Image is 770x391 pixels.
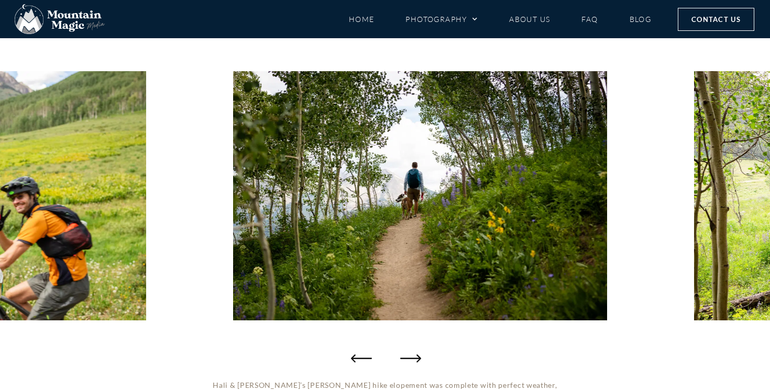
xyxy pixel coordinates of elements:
[398,348,419,368] div: Next slide
[691,14,741,25] span: Contact Us
[678,8,754,31] a: Contact Us
[15,4,105,35] img: Mountain Magic Media photography logo Crested Butte Photographer
[509,10,550,28] a: About Us
[630,10,652,28] a: Blog
[233,71,607,320] div: 6 / 87
[349,10,375,28] a: Home
[405,10,478,28] a: Photography
[349,10,652,28] nav: Menu
[581,10,598,28] a: FAQ
[233,71,607,320] img: adventure instead elopement micro-wedding Snodgrass hike hiking vows scenic mountain views Creste...
[351,348,372,368] div: Previous slide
